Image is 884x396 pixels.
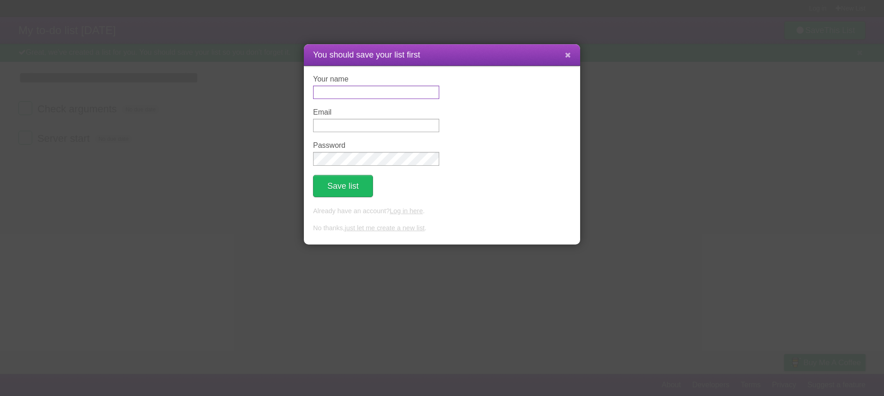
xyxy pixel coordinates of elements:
[390,207,423,215] a: Log in here
[345,224,425,232] a: just let me create a new list
[313,175,373,197] button: Save list
[313,223,571,233] p: No thanks, .
[313,108,439,116] label: Email
[313,75,439,83] label: Your name
[313,141,439,150] label: Password
[313,49,571,61] h1: You should save your list first
[313,206,571,216] p: Already have an account? .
